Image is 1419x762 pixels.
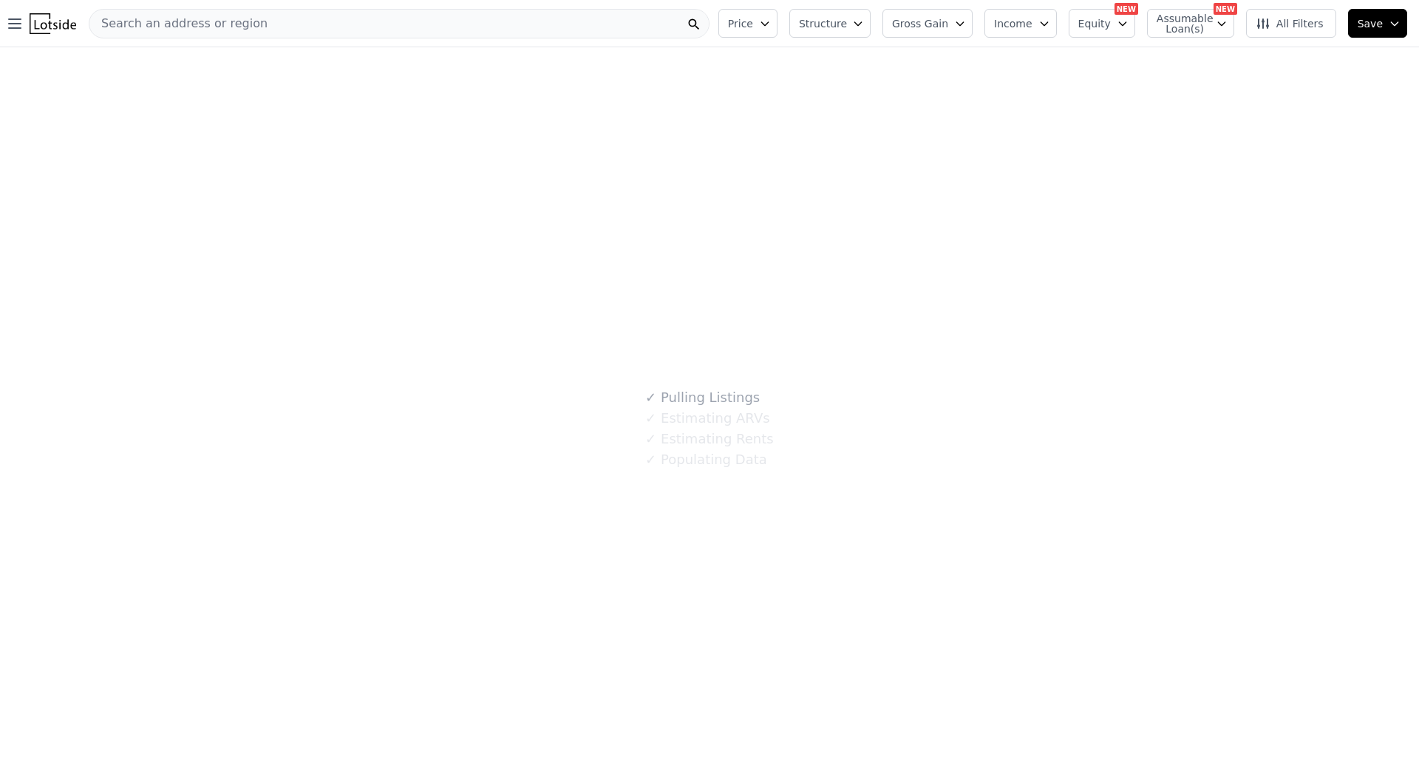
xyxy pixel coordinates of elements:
span: Gross Gain [892,16,948,31]
span: Equity [1078,16,1111,31]
span: Search an address or region [89,15,268,33]
button: Structure [789,9,871,38]
button: Gross Gain [882,9,973,38]
span: Price [728,16,753,31]
span: ✓ [645,411,656,426]
span: ✓ [645,432,656,446]
span: Structure [799,16,846,31]
button: All Filters [1246,9,1336,38]
span: ✓ [645,390,656,405]
div: Estimating ARVs [645,408,769,429]
span: All Filters [1256,16,1324,31]
span: ✓ [645,452,656,467]
span: Save [1358,16,1383,31]
button: Income [984,9,1057,38]
div: Populating Data [645,449,766,470]
button: Assumable Loan(s) [1147,9,1234,38]
span: Assumable Loan(s) [1157,13,1204,34]
button: Price [718,9,777,38]
span: Income [994,16,1032,31]
img: Lotside [30,13,76,34]
button: Save [1348,9,1407,38]
div: NEW [1115,3,1138,15]
div: Pulling Listings [645,387,760,408]
button: Equity [1069,9,1135,38]
div: Estimating Rents [645,429,773,449]
div: NEW [1214,3,1237,15]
